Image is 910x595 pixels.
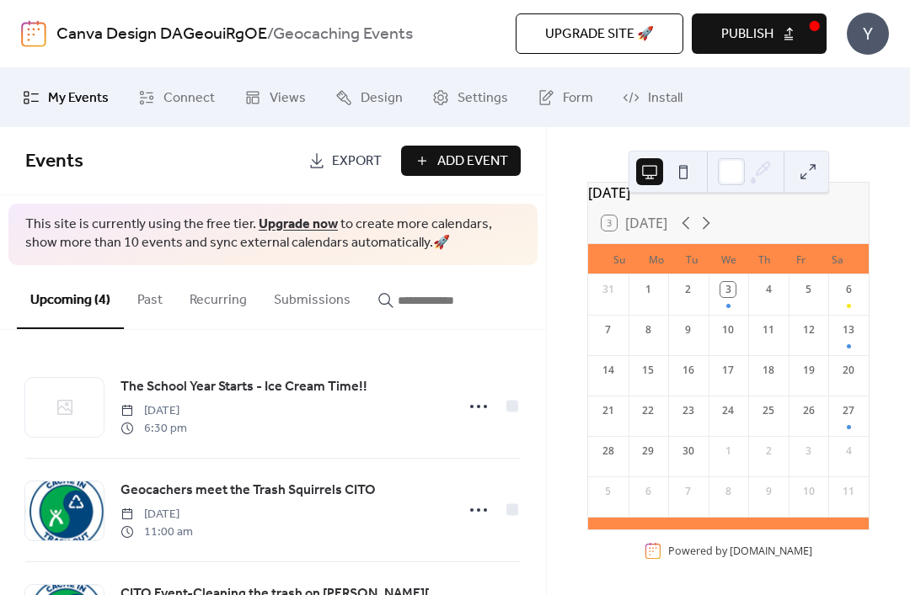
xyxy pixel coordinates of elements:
[267,19,273,50] b: /
[841,484,856,499] div: 11
[401,146,521,176] button: Add Event
[761,444,776,459] div: 2
[588,183,869,203] div: [DATE]
[323,75,415,120] a: Design
[640,403,656,418] div: 22
[458,88,508,109] span: Settings
[720,484,736,499] div: 8
[601,403,616,418] div: 21
[640,444,656,459] div: 29
[674,244,710,274] div: Tu
[801,403,816,418] div: 26
[681,484,696,499] div: 7
[120,376,367,398] a: The School Year Starts - Ice Cream Time!!
[10,75,121,120] a: My Events
[841,403,856,418] div: 27
[761,282,776,297] div: 4
[120,480,376,502] a: Geocachers meet the Trash Squirrels CITO
[610,75,695,120] a: Install
[681,444,696,459] div: 30
[120,377,367,397] span: The School Year Starts - Ice Cream Time!!
[124,265,176,327] button: Past
[563,88,593,109] span: Form
[163,88,215,109] span: Connect
[801,282,816,297] div: 5
[601,282,616,297] div: 31
[273,19,413,50] b: Geocaching Events
[120,523,193,541] span: 11:00 am
[801,444,816,459] div: 3
[545,24,654,45] span: Upgrade site 🚀
[602,244,638,274] div: Su
[668,544,812,558] div: Powered by
[640,322,656,337] div: 8
[56,19,267,50] a: Canva Design DAGeouiRgOE
[516,13,683,54] button: Upgrade site 🚀
[710,244,747,274] div: We
[120,481,376,501] span: Geocachers meet the Trash Squirrels CITO
[21,20,46,47] img: logo
[259,211,338,237] a: Upgrade now
[681,282,696,297] div: 2
[681,363,696,378] div: 16
[361,88,403,109] span: Design
[720,403,736,418] div: 24
[25,215,521,253] span: This site is currently using the free tier. to create more calendars, show more than 10 events an...
[761,403,776,418] div: 25
[126,75,227,120] a: Connect
[721,24,773,45] span: Publish
[25,143,83,180] span: Events
[730,544,812,558] a: [DOMAIN_NAME]
[332,151,382,172] span: Export
[270,88,306,109] span: Views
[437,151,508,172] span: Add Event
[296,146,394,176] a: Export
[747,244,783,274] div: Th
[420,75,521,120] a: Settings
[720,444,736,459] div: 1
[48,88,109,109] span: My Events
[17,265,124,329] button: Upcoming (4)
[648,88,682,109] span: Install
[681,403,696,418] div: 23
[720,363,736,378] div: 17
[640,282,656,297] div: 1
[841,322,856,337] div: 13
[801,484,816,499] div: 10
[801,363,816,378] div: 19
[847,13,889,55] div: Y
[640,484,656,499] div: 6
[601,363,616,378] div: 14
[692,13,827,54] button: Publish
[120,420,187,438] span: 6:30 pm
[176,265,260,327] button: Recurring
[681,322,696,337] div: 9
[120,402,187,420] span: [DATE]
[783,244,819,274] div: Fr
[601,484,616,499] div: 5
[761,484,776,499] div: 9
[120,506,193,523] span: [DATE]
[232,75,318,120] a: Views
[841,282,856,297] div: 6
[638,244,674,274] div: Mo
[601,444,616,459] div: 28
[761,363,776,378] div: 18
[819,244,855,274] div: Sa
[525,75,606,120] a: Form
[601,322,616,337] div: 7
[720,282,736,297] div: 3
[841,444,856,459] div: 4
[640,363,656,378] div: 15
[260,265,364,327] button: Submissions
[801,322,816,337] div: 12
[841,363,856,378] div: 20
[761,322,776,337] div: 11
[720,322,736,337] div: 10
